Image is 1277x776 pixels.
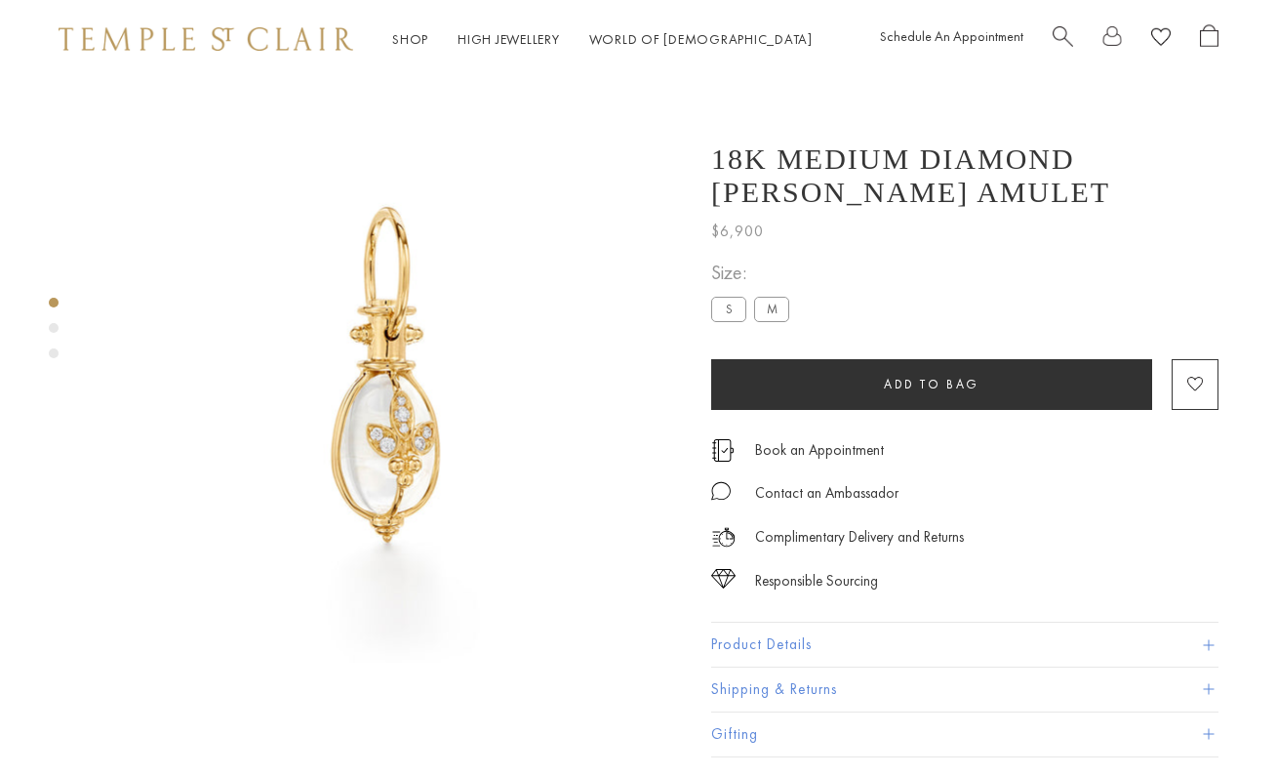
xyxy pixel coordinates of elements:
button: Shipping & Returns [711,668,1218,712]
img: P51812-E11GIGLI [98,78,682,663]
h1: 18K Medium Diamond [PERSON_NAME] Amulet [711,143,1218,209]
a: ShopShop [392,30,428,48]
a: Search [1053,24,1073,55]
a: World of [DEMOGRAPHIC_DATA]World of [DEMOGRAPHIC_DATA] [589,30,813,48]
div: Contact an Ambassador [755,481,898,506]
a: High JewelleryHigh Jewellery [458,30,560,48]
img: Temple St. Clair [59,27,353,51]
img: icon_delivery.svg [711,525,736,550]
div: Responsible Sourcing [755,569,878,593]
img: icon_appointment.svg [711,439,735,462]
a: Book an Appointment [755,439,884,461]
p: Complimentary Delivery and Returns [755,525,964,550]
span: $6,900 [711,219,764,244]
a: Open Shopping Bag [1200,24,1218,55]
label: M [754,297,789,321]
a: Schedule An Appointment [880,27,1023,45]
span: Add to bag [884,376,979,392]
img: MessageIcon-01_2.svg [711,481,731,501]
a: View Wishlist [1151,24,1171,55]
button: Gifting [711,713,1218,756]
img: icon_sourcing.svg [711,569,736,589]
button: Add to bag [711,359,1152,410]
div: Product gallery navigation [49,293,59,374]
span: Size: [711,257,797,289]
label: S [711,297,746,321]
button: Product Details [711,623,1218,667]
nav: Main navigation [392,27,813,52]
